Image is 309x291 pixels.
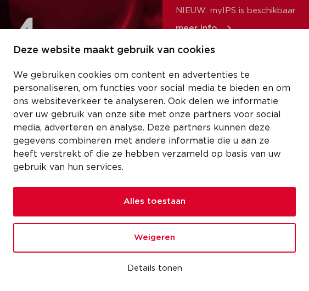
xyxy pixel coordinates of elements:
[176,24,217,32] span: meer info
[13,187,296,216] button: Alles toestaan
[13,69,296,174] p: We gebruiken cookies om content en advertenties te personaliseren, om functies voor social media ...
[13,259,296,278] button: Details tonen
[13,223,296,253] button: Weigeren
[176,24,234,33] a: meer info
[13,42,296,60] p: Deze website maakt gebruik van cookies
[176,7,296,15] span: NIEUW: myIPS is beschikbaar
